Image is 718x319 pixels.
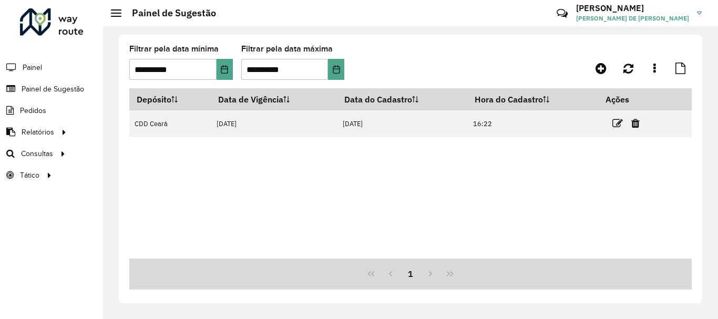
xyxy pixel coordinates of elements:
span: Relatórios [22,127,54,138]
span: Consultas [21,148,53,159]
td: [DATE] [211,110,337,137]
span: Painel [23,62,42,73]
td: [DATE] [337,110,468,137]
button: 1 [401,264,420,284]
h2: Painel de Sugestão [121,7,216,19]
span: Pedidos [20,105,46,116]
span: Tático [20,170,39,181]
label: Filtrar pela data máxima [241,43,333,55]
a: Excluir [631,116,640,130]
span: Painel de Sugestão [22,84,84,95]
th: Data de Vigência [211,88,337,110]
label: Filtrar pela data mínima [129,43,219,55]
h3: [PERSON_NAME] [576,3,689,13]
button: Choose Date [328,59,344,80]
a: Contato Rápido [551,2,573,25]
button: Choose Date [217,59,233,80]
span: [PERSON_NAME] DE [PERSON_NAME] [576,14,689,23]
th: Depósito [129,88,211,110]
th: Ações [599,88,662,110]
a: Editar [612,116,623,130]
td: 16:22 [467,110,598,137]
th: Hora do Cadastro [467,88,598,110]
td: CDD Ceará [129,110,211,137]
th: Data do Cadastro [337,88,468,110]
